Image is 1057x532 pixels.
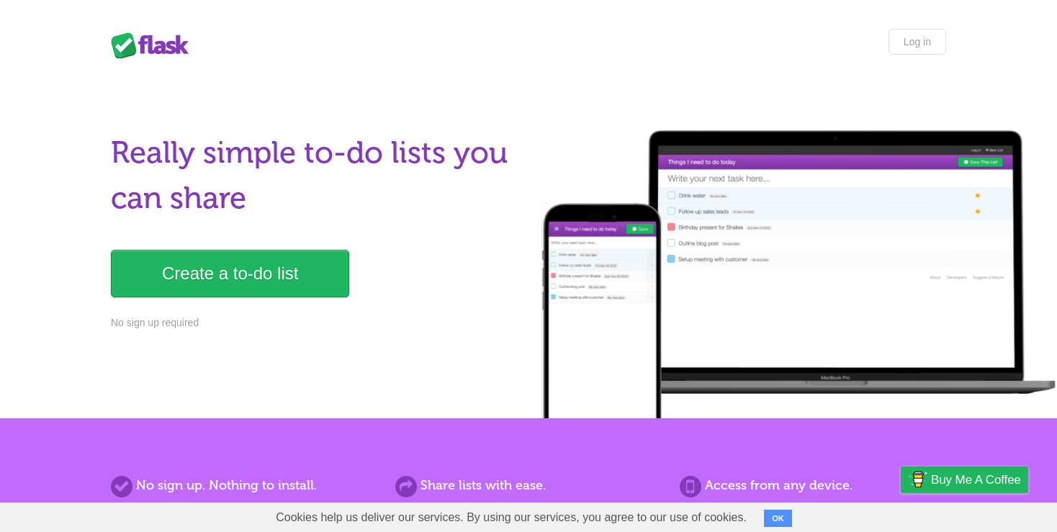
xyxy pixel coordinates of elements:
a: Buy me a coffee [901,466,1028,493]
h2: No sign up. Nothing to install. [111,476,377,495]
p: No sign up required [111,315,520,330]
span: Cookies help us deliver our services. By using our services, you agree to our use of cookies. [261,503,761,532]
a: Log in [889,29,946,55]
div: Flask Lists [111,32,197,58]
h2: Access from any device. [680,476,946,495]
h1: Really simple to-do lists you can share [111,130,520,221]
span: Buy me a coffee [931,467,1021,492]
img: Buy me a coffee [908,467,927,492]
button: OK [764,510,792,527]
a: Create a to-do list [111,250,349,297]
h2: Share lists with ease. [395,476,662,495]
